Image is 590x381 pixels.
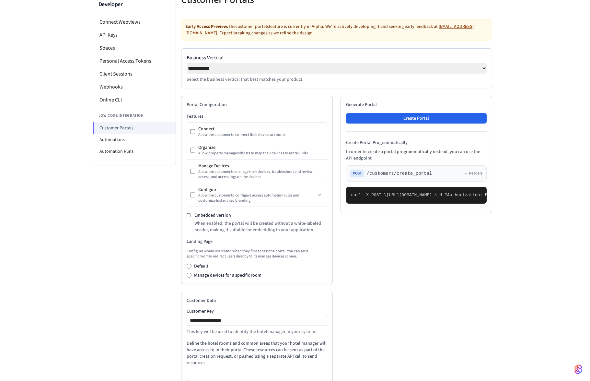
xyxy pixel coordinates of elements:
li: Online CLI [93,93,176,106]
h2: Generate Portal [346,101,487,108]
li: Automation Runs [93,146,176,157]
div: Configure [198,186,316,193]
span: [URL][DOMAIN_NAME] \ [387,193,437,197]
div: Allow the customer to connect their device accounts [198,132,323,137]
span: -H "Authorization: Bearer seam_api_key_123456" \ [437,193,558,197]
li: Client Sessions [93,67,176,80]
h3: Features [187,113,327,120]
li: Low Code Integration [93,109,176,122]
button: Headers [464,171,482,176]
div: Allow property managers/hosts to map their devices to rental units [198,151,323,156]
li: Automations [93,134,176,146]
p: This key will be used to identify the hotel manager in your system. [187,328,327,335]
p: Configure where users land when they first access the portal. You can set a specific room to redi... [187,249,327,259]
a: [EMAIL_ADDRESS][DOMAIN_NAME] [185,23,474,36]
p: When enabled, the portal will be created without a white-labeled header, making it suitable for e... [194,220,327,233]
div: Organize [198,144,323,151]
li: Webhooks [93,80,176,93]
label: Default [194,263,208,269]
label: Customer Key [187,309,327,314]
label: Business Vertical [187,54,487,62]
p: Define the hotel rooms and common areas that your hotel manager will have access to in their port... [187,340,327,366]
div: Allow the customer to configure access automation rules and customize Instant Key branding [198,193,316,203]
p: Select the business vertical that best matches your product. [187,76,487,83]
div: Allow the customer to manage their devices, troubleshoot and review access, and access logs on th... [198,169,323,180]
span: POST [350,170,364,177]
li: Personal Access Tokens [93,54,176,67]
img: SeamLogoGradient.69752ec5.svg [574,364,582,375]
li: Spaces [93,42,176,54]
h3: Landing Page [187,238,327,245]
p: In order to create a portal programmatically instead, you can use the API endpoint [346,149,487,161]
li: Connect Webviews [93,16,176,29]
h4: Create Portal Programmatically [346,139,487,146]
h2: Portal Configuration [187,101,327,108]
span: curl -X POST \ [351,193,387,197]
label: Embedded version [194,212,231,219]
strong: Early Access Preview. [185,23,228,30]
h2: Customer Data [187,297,327,304]
div: Connect [198,126,323,132]
li: API Keys [93,29,176,42]
span: /customers/create_portal [367,170,432,177]
div: Manage Devices [198,163,323,169]
li: Customer Portals [93,122,176,134]
button: Create Portal [346,113,487,124]
label: Manage devices for a specific room [194,272,261,279]
div: The customer portals feature is currently in Alpha. We're actively developing it and seeking earl... [181,19,492,41]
